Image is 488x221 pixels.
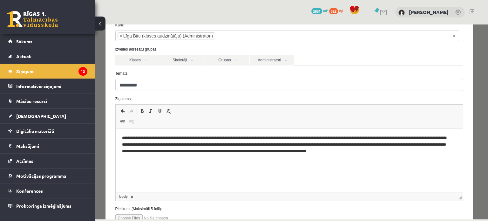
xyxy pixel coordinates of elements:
[8,139,87,153] a: Maksājumi
[8,183,87,198] a: Konferences
[16,139,87,153] legend: Maksājumi
[16,98,47,104] span: Mācību resursi
[16,79,87,93] legend: Informatīvie ziņojumi
[154,30,199,41] a: Administratori
[8,79,87,93] a: Informatīvie ziņojumi
[23,82,32,91] a: Отменить (Ctrl+Z)
[15,182,373,187] label: Pielikumi (Maksimāli 5 faili):
[23,93,32,101] a: Вставить/Редактировать ссылку (Ctrl+K)
[23,169,34,175] a: Элемент body
[409,9,449,15] a: [PERSON_NAME]
[311,8,322,14] span: 2861
[8,34,87,49] a: Sākums
[60,82,69,91] a: Подчеркнутый (Ctrl+U)
[329,8,346,13] a: 322 xp
[16,38,32,44] span: Sākums
[22,8,120,15] li: Līga Bite (klases audzinātāja) (Administratori)
[16,113,66,119] span: [DEMOGRAPHIC_DATA]
[51,82,60,91] a: Курсив (Ctrl+I)
[339,8,343,13] span: xp
[16,158,33,164] span: Atzīmes
[16,53,31,59] span: Aktuāli
[8,64,87,79] a: Ziņojumi13
[329,8,338,14] span: 322
[34,169,39,175] a: Элемент p
[8,49,87,64] a: Aktuāli
[16,128,54,134] span: Digitālie materiāli
[16,173,66,179] span: Motivācijas programma
[8,154,87,168] a: Atzīmes
[8,198,87,213] a: Proktoringa izmēģinājums
[363,172,366,175] span: Перетащите для изменения размера
[65,30,109,41] a: Skolotāji
[311,8,328,13] a: 2861 mP
[323,8,328,13] span: mP
[16,64,87,79] legend: Ziņojumi
[42,82,51,91] a: Полужирный (Ctrl+B)
[8,169,87,183] a: Motivācijas programma
[32,93,41,101] a: Убрать ссылку
[357,8,360,15] span: Noņemt visus vienumus
[20,104,368,168] iframe: Визуальный текстовый редактор, wiswyg-editor-47433877425820-1760369057-416
[8,94,87,108] a: Mācību resursi
[32,82,41,91] a: Повторить (Ctrl+Y)
[8,109,87,123] a: [DEMOGRAPHIC_DATA]
[7,11,58,27] a: Rīgas 1. Tālmācības vidusskola
[20,30,64,41] a: Klases
[16,203,71,209] span: Proktoringa izmēģinājums
[15,46,373,52] label: Temats:
[398,10,405,16] img: Viktorija Dreimane
[15,72,373,77] label: Ziņojums:
[8,124,87,138] a: Digitālie materiāli
[15,22,373,28] label: Izvēlies adresātu grupas:
[110,30,154,41] a: Grupas
[16,188,43,194] span: Konferences
[24,8,27,15] span: ×
[69,82,78,91] a: Убрать форматирование
[78,67,87,76] i: 13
